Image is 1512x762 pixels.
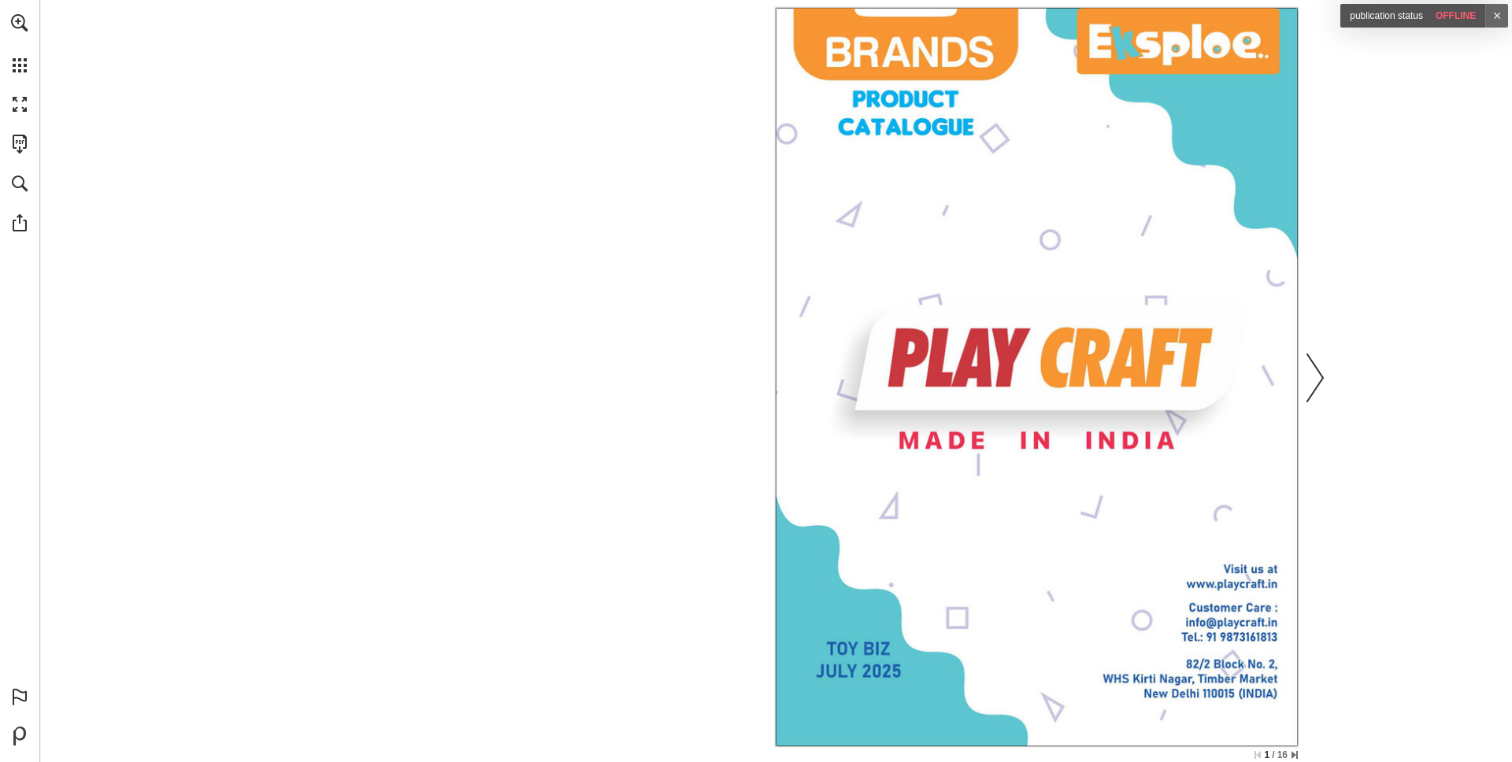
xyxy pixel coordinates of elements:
[1277,749,1288,761] span: 16
[776,8,1298,746] img: A bright and colorful product catalogue cover for "Play Craft." The title "BRANDS" is featured at...
[1340,4,1485,28] div: offline
[1269,749,1277,761] span: /
[1350,10,1423,21] span: Publication Status
[1265,749,1270,761] span: 1
[1485,4,1508,28] a: ✕
[1298,11,1332,743] a: Next page
[254,8,1298,746] section: Publication Content - Mamba dev - play-craft
[1291,751,1298,759] a: Skip to the last page
[1254,751,1261,759] a: Skip to the first page
[1265,749,1288,760] span: Current page position is 1 of 16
